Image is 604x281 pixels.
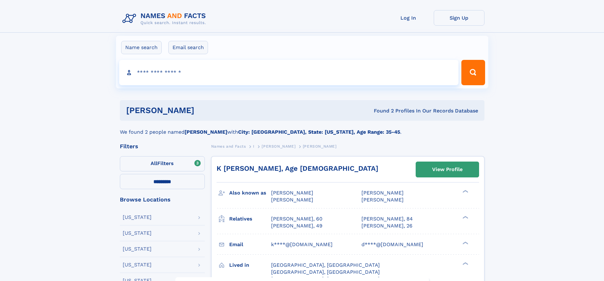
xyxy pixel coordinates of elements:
[185,129,227,135] b: [PERSON_NAME]
[383,10,434,26] a: Log In
[262,144,296,149] span: [PERSON_NAME]
[361,222,412,229] a: [PERSON_NAME], 26
[416,162,479,177] a: View Profile
[271,190,313,196] span: [PERSON_NAME]
[271,197,313,203] span: [PERSON_NAME]
[126,106,284,114] h1: [PERSON_NAME]
[229,260,271,271] h3: Lived in
[123,231,152,236] div: [US_STATE]
[119,60,459,85] input: search input
[229,214,271,224] h3: Relatives
[217,164,378,172] a: K [PERSON_NAME], Age [DEMOGRAPHIC_DATA]
[120,144,205,149] div: Filters
[434,10,484,26] a: Sign Up
[461,60,485,85] button: Search Button
[361,215,413,222] a: [PERSON_NAME], 84
[461,189,469,194] div: ❯
[271,262,380,268] span: [GEOGRAPHIC_DATA], [GEOGRAPHIC_DATA]
[432,162,463,177] div: View Profile
[361,197,404,203] span: [PERSON_NAME]
[262,142,296,150] a: [PERSON_NAME]
[120,121,484,136] div: We found 2 people named with .
[461,261,469,265] div: ❯
[253,144,255,149] span: I
[271,269,380,275] span: [GEOGRAPHIC_DATA], [GEOGRAPHIC_DATA]
[123,262,152,267] div: [US_STATE]
[168,41,208,54] label: Email search
[123,246,152,252] div: [US_STATE]
[229,188,271,198] h3: Also known as
[120,10,211,27] img: Logo Names and Facts
[229,239,271,250] h3: Email
[253,142,255,150] a: I
[151,160,157,166] span: All
[284,107,478,114] div: Found 2 Profiles In Our Records Database
[461,241,469,245] div: ❯
[303,144,337,149] span: [PERSON_NAME]
[120,156,205,171] label: Filters
[361,190,404,196] span: [PERSON_NAME]
[461,215,469,219] div: ❯
[120,197,205,202] div: Browse Locations
[271,215,322,222] a: [PERSON_NAME], 60
[271,222,322,229] a: [PERSON_NAME], 49
[211,142,246,150] a: Names and Facts
[123,215,152,220] div: [US_STATE]
[238,129,400,135] b: City: [GEOGRAPHIC_DATA], State: [US_STATE], Age Range: 35-45
[121,41,162,54] label: Name search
